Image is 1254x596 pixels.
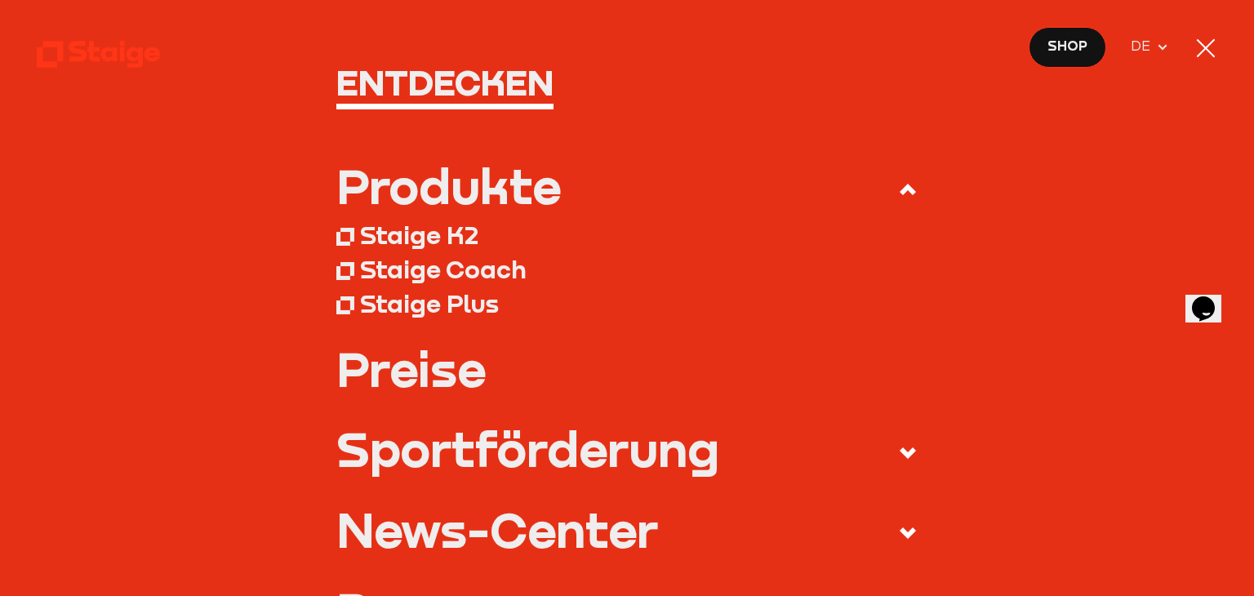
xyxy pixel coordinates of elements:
div: Produkte [336,162,561,210]
div: Staige Plus [360,288,499,318]
a: Shop [1029,27,1107,68]
div: News-Center [336,505,658,554]
a: Staige Coach [336,251,918,286]
div: Sportförderung [336,425,719,473]
iframe: chat widget [1185,274,1238,322]
a: Preise [336,345,918,393]
a: Staige K2 [336,218,918,252]
div: Staige K2 [360,220,478,250]
span: DE [1131,36,1156,57]
span: Shop [1047,36,1087,57]
a: Staige Plus [336,286,918,320]
div: Staige Coach [360,254,527,284]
